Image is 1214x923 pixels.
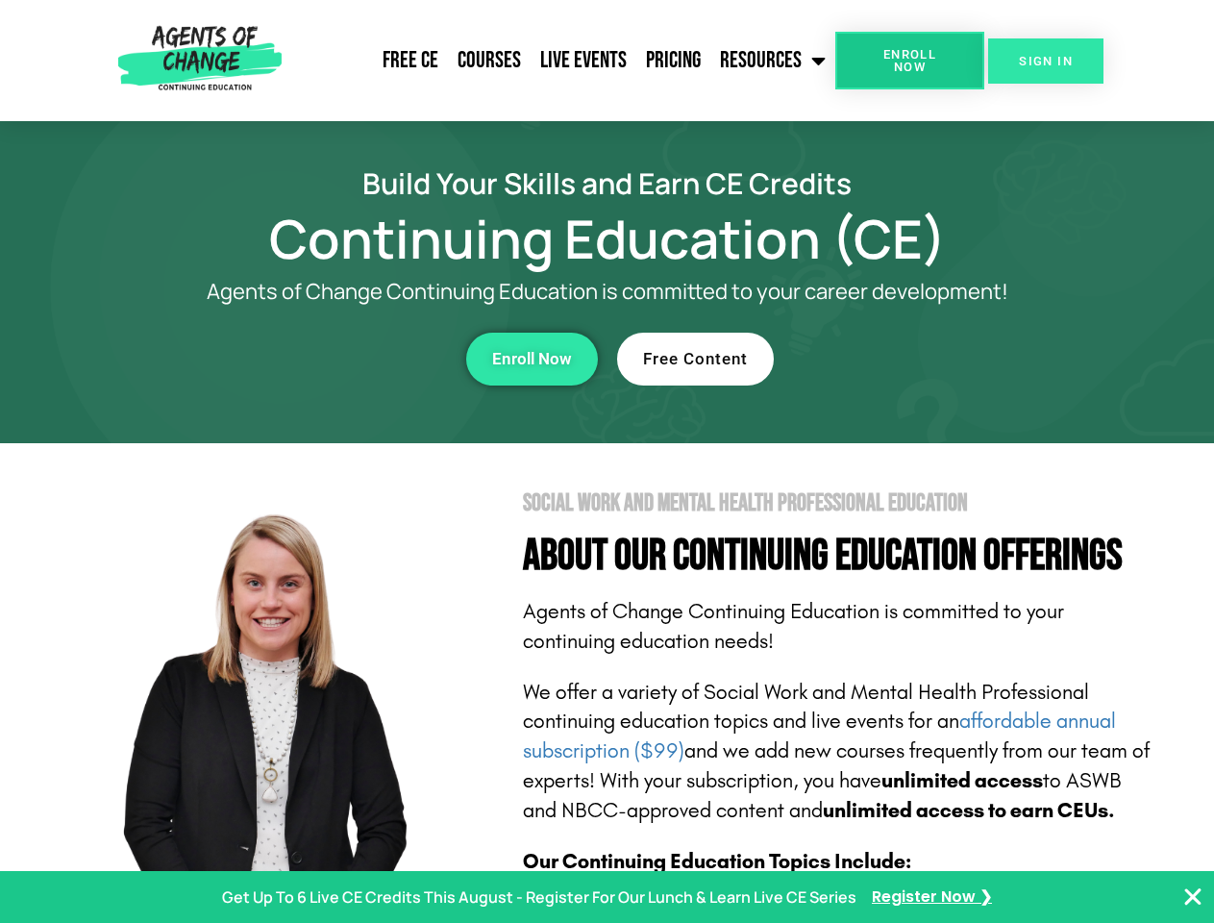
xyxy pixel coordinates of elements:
h2: Social Work and Mental Health Professional Education [523,491,1155,515]
b: unlimited access to earn CEUs. [823,798,1115,823]
a: Pricing [636,37,710,85]
a: Live Events [531,37,636,85]
span: Free Content [643,351,748,367]
a: Enroll Now [835,32,984,89]
a: Free CE [373,37,448,85]
h2: Build Your Skills and Earn CE Credits [60,169,1155,197]
a: Enroll Now [466,333,598,386]
span: Agents of Change Continuing Education is committed to your continuing education needs! [523,599,1064,654]
button: Close Banner [1181,886,1204,909]
h1: Continuing Education (CE) [60,216,1155,261]
p: Get Up To 6 Live CE Credits This August - Register For Our Lunch & Learn Live CE Series [222,884,856,911]
nav: Menu [289,37,835,85]
span: Enroll Now [866,48,954,73]
b: unlimited access [881,768,1043,793]
h4: About Our Continuing Education Offerings [523,535,1155,578]
b: Our Continuing Education Topics Include: [523,849,911,874]
span: Enroll Now [492,351,572,367]
a: Resources [710,37,835,85]
a: SIGN IN [988,38,1103,84]
span: SIGN IN [1019,55,1073,67]
a: Register Now ❯ [872,884,992,911]
p: Agents of Change Continuing Education is committed to your career development! [136,280,1078,304]
p: We offer a variety of Social Work and Mental Health Professional continuing education topics and ... [523,678,1155,826]
a: Courses [448,37,531,85]
a: Free Content [617,333,774,386]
